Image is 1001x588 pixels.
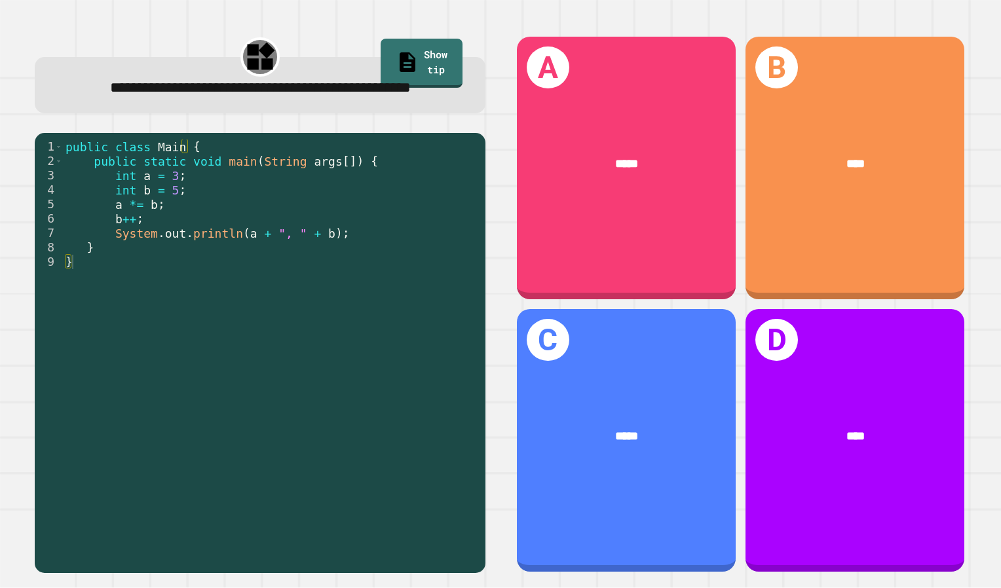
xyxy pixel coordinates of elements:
[35,139,63,154] div: 1
[527,319,569,361] h1: C
[35,197,63,211] div: 5
[55,139,62,154] span: Toggle code folding, rows 1 through 9
[35,183,63,197] div: 4
[35,168,63,183] div: 3
[55,154,62,168] span: Toggle code folding, rows 2 through 8
[527,46,569,88] h1: A
[35,240,63,255] div: 8
[35,226,63,240] div: 7
[755,46,797,88] h1: B
[35,211,63,226] div: 6
[35,154,63,168] div: 2
[755,319,797,361] h1: D
[35,255,63,269] div: 9
[381,39,463,87] a: Show tip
